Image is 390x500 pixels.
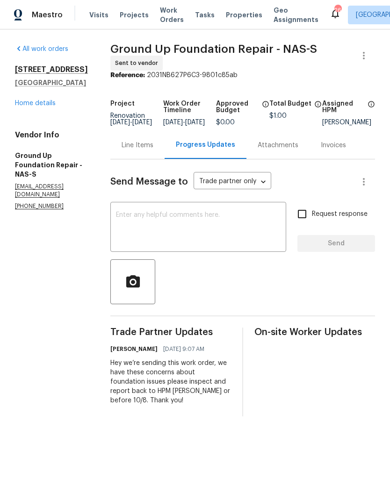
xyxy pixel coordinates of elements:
b: Reference: [110,72,145,79]
div: 26 [334,6,341,15]
span: Trade Partner Updates [110,328,231,337]
h4: Vendor Info [15,130,88,140]
a: Home details [15,100,56,107]
span: [DATE] [132,119,152,126]
span: Properties [226,10,262,20]
h5: Project [110,100,135,107]
div: Attachments [258,141,298,150]
span: Request response [312,209,368,219]
div: Line Items [122,141,153,150]
span: [DATE] [163,119,183,126]
h5: Approved Budget [216,100,259,114]
h5: Total Budget [269,100,311,107]
span: Projects [120,10,149,20]
a: All work orders [15,46,68,52]
span: The total cost of line items that have been proposed by Opendoor. This sum includes line items th... [314,100,322,113]
span: Send Message to [110,177,188,186]
span: Ground Up Foundation Repair - NAS-S [110,43,317,55]
span: - [110,119,152,126]
span: [DATE] [110,119,130,126]
span: Visits [89,10,108,20]
h5: Work Order Timeline [163,100,216,114]
h5: Ground Up Foundation Repair - NAS-S [15,151,88,179]
span: [DATE] 9:07 AM [163,344,204,354]
span: $1.00 [269,113,287,119]
div: Invoices [321,141,346,150]
span: Maestro [32,10,63,20]
span: $0.00 [216,119,235,126]
h6: [PERSON_NAME] [110,344,158,354]
div: Trade partner only [194,174,271,190]
div: Progress Updates [176,140,235,150]
span: On-site Worker Updates [254,328,375,337]
div: Hey we’re sending this work order, we have these concerns about foundation issues please inspect ... [110,358,231,405]
span: The hpm assigned to this work order. [368,100,375,119]
span: Renovation [110,113,152,126]
h5: Assigned HPM [322,100,365,114]
span: The total cost of line items that have been approved by both Opendoor and the Trade Partner. This... [262,100,269,119]
div: [PERSON_NAME] [322,119,375,126]
span: [DATE] [185,119,205,126]
div: 2031NB627P6C3-9801c85ab [110,71,375,80]
span: Geo Assignments [274,6,318,24]
span: Work Orders [160,6,184,24]
span: - [163,119,205,126]
span: Sent to vendor [115,58,162,68]
span: Tasks [195,12,215,18]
